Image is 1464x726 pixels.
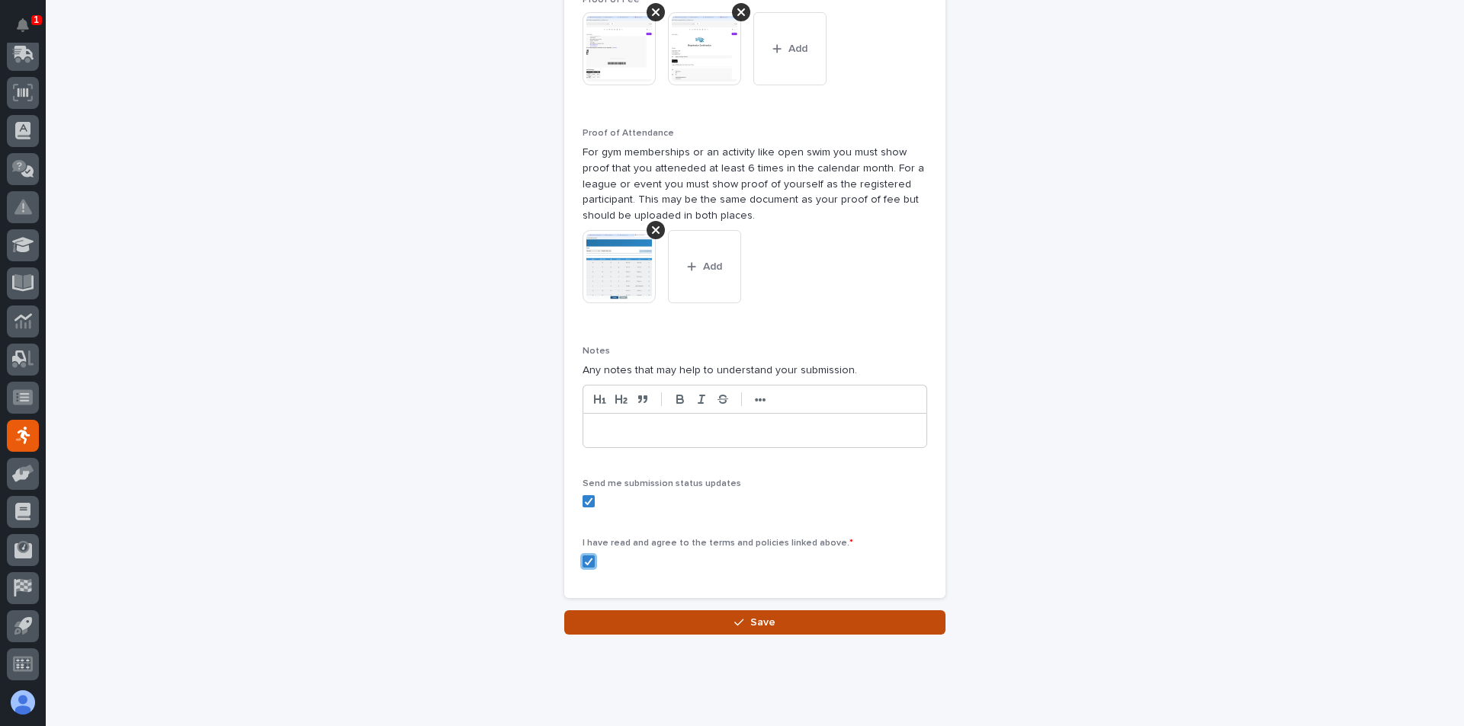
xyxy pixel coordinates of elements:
span: Proof of Attendance [583,129,674,138]
span: Add [788,43,807,54]
span: Notes [583,347,610,356]
p: Any notes that may help to understand your submission. [583,363,927,379]
span: Save [750,617,775,628]
span: Send me submission status updates [583,479,741,488]
button: Add [668,230,741,303]
p: 1 [34,14,39,25]
span: I have read and agree to the terms and policies linked above. [583,539,853,548]
button: Notifications [7,9,39,41]
div: Notifications1 [19,18,39,43]
button: Save [564,610,945,635]
strong: ••• [755,394,766,406]
button: Add [753,12,827,85]
span: Add [703,261,722,272]
button: ••• [750,390,771,408]
p: For gym memberships or an activity like open swim you must show proof that you atteneded at least... [583,145,927,224]
button: users-avatar [7,686,39,718]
